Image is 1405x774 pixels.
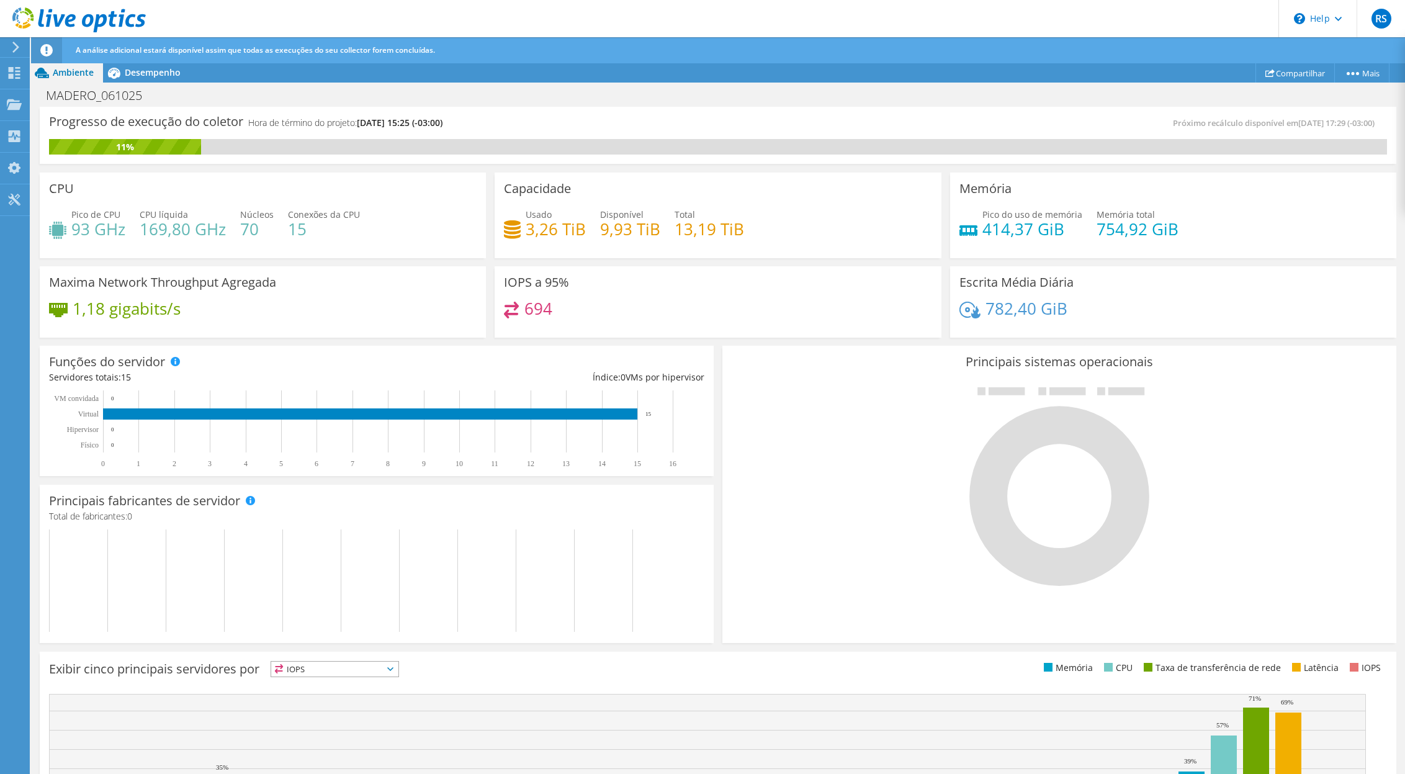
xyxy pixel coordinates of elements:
[67,425,99,434] text: Hipervisor
[49,510,704,523] h4: Total de fabricantes:
[357,117,442,128] span: [DATE] 15:25 (-03:00)
[527,459,534,468] text: 12
[315,459,318,468] text: 6
[959,182,1012,196] h3: Memória
[40,89,161,102] h1: MADERO_061025
[76,45,435,55] span: A análise adicional estará disponível assim que todas as execuções do seu collector forem concluí...
[377,371,704,384] div: Índice: VMs por hipervisor
[1097,209,1155,220] span: Memória total
[140,209,188,220] span: CPU líquida
[982,222,1082,236] h4: 414,37 GiB
[634,459,641,468] text: 15
[49,182,74,196] h3: CPU
[1041,661,1093,675] li: Memória
[1249,695,1261,702] text: 71%
[111,442,114,448] text: 0
[675,222,744,236] h4: 13,19 TiB
[1281,698,1293,706] text: 69%
[621,371,626,383] span: 0
[526,222,586,236] h4: 3,26 TiB
[1289,661,1339,675] li: Latência
[288,222,360,236] h4: 15
[1294,13,1305,24] svg: \n
[1334,63,1389,83] a: Mais
[1255,63,1335,83] a: Compartilhar
[279,459,283,468] text: 5
[49,140,201,154] div: 11%
[504,182,571,196] h3: Capacidade
[1173,117,1381,128] span: Próximo recálculo disponível em
[1298,117,1375,128] span: [DATE] 17:29 (-03:00)
[71,209,120,220] span: Pico de CPU
[288,209,360,220] span: Conexões da CPU
[78,410,99,418] text: Virtual
[121,371,131,383] span: 15
[111,426,114,433] text: 0
[49,371,377,384] div: Servidores totais:
[675,209,695,220] span: Total
[645,411,652,417] text: 15
[73,302,181,315] h4: 1,18 gigabits/s
[1216,721,1229,729] text: 57%
[271,662,398,677] span: IOPS
[600,222,660,236] h4: 9,93 TiB
[173,459,176,468] text: 2
[422,459,426,468] text: 9
[959,276,1074,289] h3: Escrita Média Diária
[240,209,274,220] span: Núcleos
[600,209,644,220] span: Disponível
[732,355,1387,369] h3: Principais sistemas operacionais
[598,459,606,468] text: 14
[208,459,212,468] text: 3
[456,459,463,468] text: 10
[71,222,125,236] h4: 93 GHz
[526,209,552,220] span: Usado
[101,459,105,468] text: 0
[54,394,99,403] text: VM convidada
[216,763,228,771] text: 35%
[140,222,226,236] h4: 169,80 GHz
[504,276,569,289] h3: IOPS a 95%
[1347,661,1381,675] li: IOPS
[125,66,181,78] span: Desempenho
[111,395,114,402] text: 0
[49,355,165,369] h3: Funções do servidor
[248,116,442,130] h4: Hora de término do projeto:
[491,459,498,468] text: 11
[562,459,570,468] text: 13
[244,459,248,468] text: 4
[127,510,132,522] span: 0
[351,459,354,468] text: 7
[669,459,676,468] text: 16
[81,441,99,449] tspan: Físico
[53,66,94,78] span: Ambiente
[386,459,390,468] text: 8
[1101,661,1133,675] li: CPU
[1184,757,1196,765] text: 39%
[1371,9,1391,29] span: RS
[49,494,240,508] h3: Principais fabricantes de servidor
[982,209,1082,220] span: Pico do uso de memória
[524,302,552,315] h4: 694
[1097,222,1178,236] h4: 754,92 GiB
[240,222,274,236] h4: 70
[49,276,276,289] h3: Maxima Network Throughput Agregada
[137,459,140,468] text: 1
[1141,661,1281,675] li: Taxa de transferência de rede
[985,302,1067,315] h4: 782,40 GiB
